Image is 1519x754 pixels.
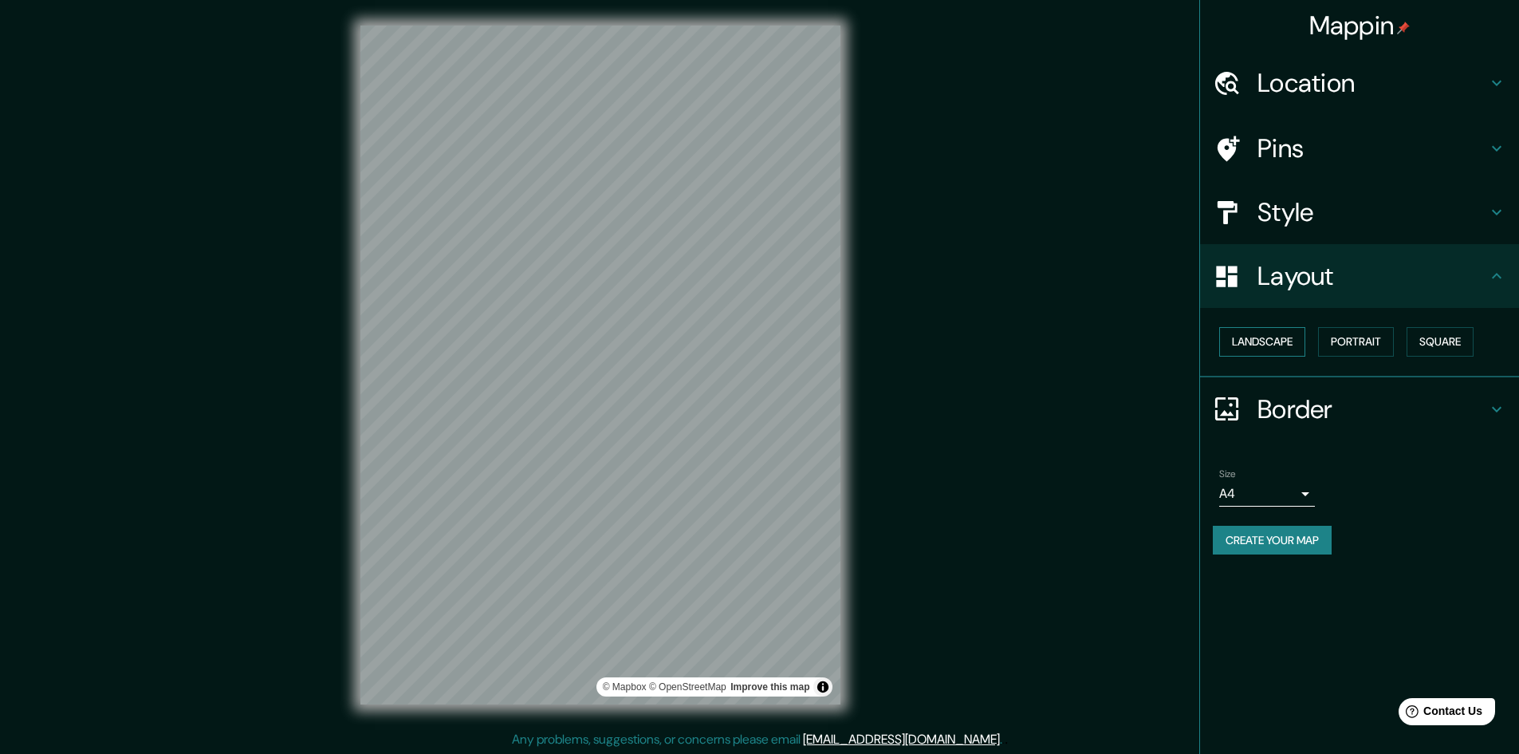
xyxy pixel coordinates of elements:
[1213,526,1332,555] button: Create your map
[1257,260,1487,292] h4: Layout
[1257,132,1487,164] h4: Pins
[1219,467,1236,480] label: Size
[813,677,832,697] button: Toggle attribution
[1200,116,1519,180] div: Pins
[1219,327,1305,357] button: Landscape
[360,26,840,705] canvas: Map
[1219,481,1315,507] div: A4
[512,730,1002,749] p: Any problems, suggestions, or concerns please email .
[1002,730,1005,749] div: .
[730,681,809,693] a: Map feedback
[1200,180,1519,244] div: Style
[1257,196,1487,228] h4: Style
[1377,692,1501,736] iframe: Help widget launcher
[1005,730,1008,749] div: .
[1200,244,1519,308] div: Layout
[603,681,647,693] a: Mapbox
[1397,22,1410,34] img: pin-icon.png
[1257,67,1487,99] h4: Location
[1407,327,1474,357] button: Square
[1318,327,1394,357] button: Portrait
[1200,51,1519,115] div: Location
[803,731,1000,748] a: [EMAIL_ADDRESS][DOMAIN_NAME]
[1200,377,1519,441] div: Border
[1309,10,1411,41] h4: Mappin
[649,681,726,693] a: OpenStreetMap
[1257,393,1487,425] h4: Border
